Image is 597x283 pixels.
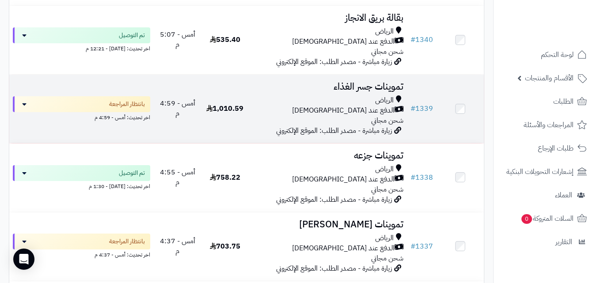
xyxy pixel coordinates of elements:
[555,236,572,248] span: التقارير
[252,219,403,230] h3: تموينات [PERSON_NAME]
[276,263,392,274] span: زيارة مباشرة - مصدر الطلب: الموقع الإلكتروني
[160,98,195,119] span: أمس - 4:59 م
[276,194,392,205] span: زيارة مباشرة - مصدر الطلب: الموقع الإلكتروني
[210,172,240,183] span: 758.22
[371,46,403,57] span: شحن مجاني
[375,95,394,106] span: الرياض
[119,169,145,177] span: تم التوصيل
[371,115,403,126] span: شحن مجاني
[292,37,395,47] span: الدفع عند [DEMOGRAPHIC_DATA]
[411,34,433,45] a: #1340
[521,214,532,224] span: 0
[276,125,392,136] span: زيارة مباشرة - مصدر الطلب: الموقع الإلكتروني
[276,57,392,67] span: زيارة مباشرة - مصدر الطلب: الموقع الإلكتروني
[119,31,145,40] span: تم التوصيل
[375,233,394,243] span: الرياض
[371,253,403,264] span: شحن مجاني
[13,181,150,190] div: اخر تحديث: [DATE] - 1:30 م
[160,29,195,50] span: أمس - 5:07 م
[13,43,150,53] div: اخر تحديث: [DATE] - 12:21 م
[524,119,574,131] span: المراجعات والأسئلة
[499,91,592,112] a: الطلبات
[521,212,574,225] span: السلات المتروكة
[411,172,433,183] a: #1338
[292,174,395,185] span: الدفع عند [DEMOGRAPHIC_DATA]
[553,95,574,108] span: الطلبات
[13,249,150,259] div: اخر تحديث: أمس - 4:37 م
[555,189,572,201] span: العملاء
[160,236,195,257] span: أمس - 4:37 م
[538,142,574,155] span: طلبات الإرجاع
[499,138,592,159] a: طلبات الإرجاع
[499,114,592,136] a: المراجعات والأسئلة
[210,34,240,45] span: 535.40
[411,103,433,114] a: #1339
[499,161,592,182] a: إشعارات التحويلات البنكية
[13,112,150,121] div: اخر تحديث: أمس - 4:59 م
[292,106,395,116] span: الدفع عند [DEMOGRAPHIC_DATA]
[541,49,574,61] span: لوحة التحكم
[252,82,403,92] h3: تموينات جسر الغذاء
[13,249,34,270] div: Open Intercom Messenger
[411,34,415,45] span: #
[499,44,592,65] a: لوحة التحكم
[375,26,394,37] span: الرياض
[292,243,395,253] span: الدفع عند [DEMOGRAPHIC_DATA]
[252,13,403,23] h3: بقالة بريق الانجاز
[411,241,433,252] a: #1337
[252,151,403,161] h3: تموينات جزعه
[411,241,415,252] span: #
[411,103,415,114] span: #
[499,208,592,229] a: السلات المتروكة0
[371,184,403,195] span: شحن مجاني
[499,231,592,253] a: التقارير
[506,166,574,178] span: إشعارات التحويلات البنكية
[210,241,240,252] span: 703.75
[206,103,243,114] span: 1,010.59
[411,172,415,183] span: #
[160,167,195,188] span: أمس - 4:55 م
[109,100,145,109] span: بانتظار المراجعة
[537,24,589,42] img: logo-2.png
[375,164,394,174] span: الرياض
[525,72,574,84] span: الأقسام والمنتجات
[499,185,592,206] a: العملاء
[109,237,145,246] span: بانتظار المراجعة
